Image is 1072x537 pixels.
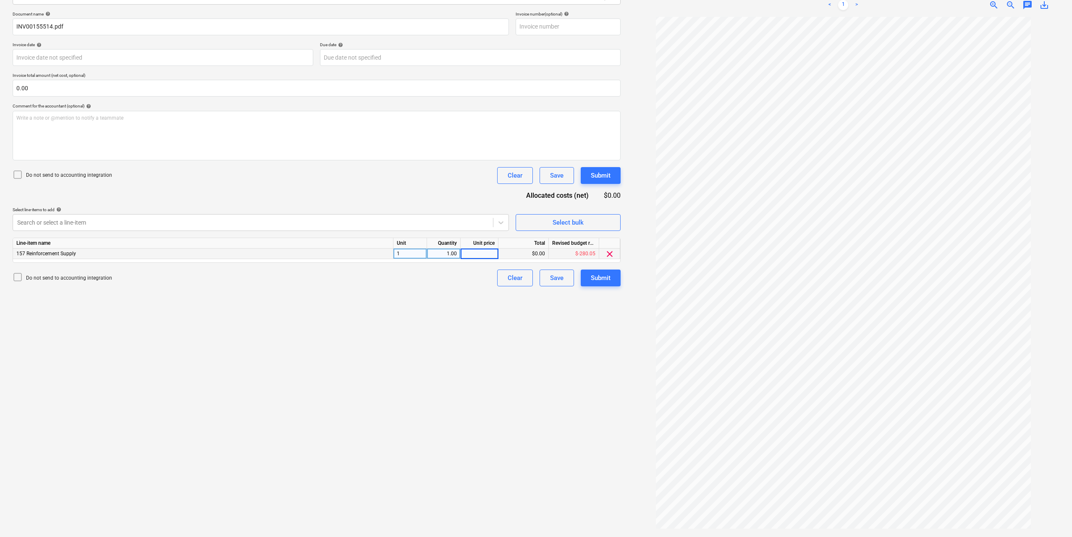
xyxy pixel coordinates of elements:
div: Comment for the accountant (optional) [13,103,621,109]
p: Do not send to accounting integration [26,172,112,179]
div: Select line-items to add [13,207,509,212]
button: Save [540,167,574,184]
div: Invoice number (optional) [516,11,621,17]
button: Save [540,270,574,286]
div: Document name [13,11,509,17]
button: Submit [581,270,621,286]
div: Unit [393,238,427,249]
span: help [84,104,91,109]
input: Invoice total amount (net cost, optional) [13,80,621,97]
button: Clear [497,270,533,286]
iframe: Chat Widget [1030,497,1072,537]
span: help [44,11,50,16]
span: help [562,11,569,16]
div: Unit price [461,238,498,249]
span: clear [605,249,615,259]
div: 1.00 [430,249,457,259]
div: Clear [508,170,522,181]
div: $-280.05 [549,249,599,259]
div: Allocated costs (net) [511,191,602,200]
span: help [336,42,343,47]
div: Select bulk [553,217,584,228]
input: Due date not specified [320,49,621,66]
input: Document name [13,18,509,35]
span: 157 Reinforcement Supply [16,251,76,257]
input: Invoice date not specified [13,49,313,66]
div: Due date [320,42,621,47]
div: $0.00 [498,249,549,259]
button: Select bulk [516,214,621,231]
span: help [55,207,61,212]
div: Save [550,272,564,283]
div: Quantity [427,238,461,249]
div: Save [550,170,564,181]
div: Line-item name [13,238,393,249]
div: 1 [393,249,427,259]
span: help [35,42,42,47]
div: Submit [591,272,611,283]
div: Submit [591,170,611,181]
div: Revised budget remaining [549,238,599,249]
div: Invoice date [13,42,313,47]
div: Total [498,238,549,249]
div: $0.00 [602,191,621,200]
div: Clear [508,272,522,283]
p: Invoice total amount (net cost, optional) [13,73,621,80]
button: Clear [497,167,533,184]
p: Do not send to accounting integration [26,275,112,282]
button: Submit [581,167,621,184]
input: Invoice number [516,18,621,35]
